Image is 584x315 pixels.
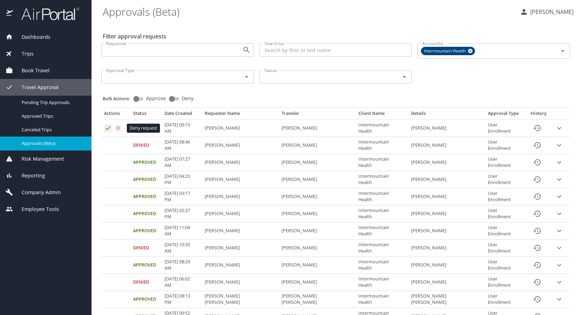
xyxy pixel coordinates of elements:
td: Intermountain Health [356,257,408,274]
td: [PERSON_NAME] [279,257,356,274]
td: Approved [130,171,162,188]
td: [PERSON_NAME] [202,222,279,240]
button: expand row [554,174,564,185]
td: [PERSON_NAME] [279,205,356,222]
button: History [529,120,546,137]
button: expand row [554,191,564,202]
button: History [529,154,546,171]
button: History [529,291,546,308]
td: [PERSON_NAME] [279,137,356,154]
td: Approved [130,205,162,222]
button: expand row [554,208,564,219]
span: Employee Tools [13,205,59,213]
span: Approved Trips [22,113,83,119]
td: User Enrollment [485,120,526,137]
td: [PERSON_NAME] [279,154,356,171]
td: Denied [130,137,162,154]
td: User Enrollment [485,188,526,205]
td: [PERSON_NAME] [408,137,485,154]
button: History [529,240,546,256]
span: Canceled Trips [22,126,83,133]
button: expand row [554,243,564,253]
td: [PERSON_NAME] [202,137,279,154]
td: [PERSON_NAME] [408,188,485,205]
th: Requester Name [202,110,279,119]
td: [PERSON_NAME] [408,222,485,240]
span: Reporting [13,172,45,180]
td: User Enrollment [485,205,526,222]
td: [DATE] 03:17 PM [162,188,202,205]
td: [PERSON_NAME] [202,120,279,137]
span: Dashboards [13,33,50,41]
td: Intermountain Health [356,120,408,137]
img: airportal-logo.png [14,7,79,21]
td: [DATE] 08:29 AM [162,257,202,274]
h2: Filter approval requests [103,31,166,42]
td: Intermountain Health [356,274,408,291]
td: [PERSON_NAME] [408,154,485,171]
button: expand row [554,277,564,287]
td: User Enrollment [485,274,526,291]
td: [DATE] 02:27 PM [162,205,202,222]
td: [PERSON_NAME] [408,257,485,274]
td: [PERSON_NAME] [279,171,356,188]
input: Search by first or last name [260,43,412,57]
button: Open [400,72,409,82]
th: Actions [101,110,130,119]
td: Approved [130,291,162,308]
img: icon-airportal.png [6,7,14,21]
td: [PERSON_NAME] [202,171,279,188]
span: Approvals (Beta) [22,140,83,147]
td: User Enrollment [485,257,526,274]
button: expand row [554,260,564,270]
td: [DATE] 08:13 PM [162,291,202,308]
button: expand row [554,157,564,168]
td: Intermountain Health [356,188,408,205]
td: [DATE] 10:35 AM [162,240,202,257]
td: Approved [130,188,162,205]
p: [PERSON_NAME] [528,8,574,16]
td: [DATE] 08:46 AM [162,137,202,154]
button: History [529,222,546,239]
td: [PERSON_NAME] [279,222,356,240]
button: History [529,137,546,154]
button: expand row [554,123,564,133]
button: Open [242,45,251,55]
td: [PERSON_NAME] [279,240,356,257]
button: History [529,274,546,291]
button: Open [242,72,251,82]
button: History [529,205,546,222]
td: [PERSON_NAME] [202,257,279,274]
td: [DATE] 04:23 PM [162,171,202,188]
td: [DATE] 06:02 AM [162,274,202,291]
th: Date Created [162,110,202,119]
th: History [526,110,551,119]
button: History [529,171,546,188]
td: [PERSON_NAME] [408,274,485,291]
button: Open [558,46,568,56]
td: [PERSON_NAME] [202,274,279,291]
td: Pending [130,120,162,137]
p: Bulk Actions: [103,95,136,102]
span: Intermountain Health [421,47,470,55]
td: Approved [130,154,162,171]
button: [PERSON_NAME] [517,6,576,18]
span: Pending Trip Approvals [22,99,83,106]
td: Intermountain Health [356,154,408,171]
td: [PERSON_NAME] [PERSON_NAME] [279,291,356,308]
td: [PERSON_NAME] [279,274,356,291]
div: Intermountain Health [421,47,475,55]
td: [PERSON_NAME] [408,120,485,137]
td: [PERSON_NAME] [202,205,279,222]
td: [PERSON_NAME] [PERSON_NAME] [408,291,485,308]
th: Client Name [356,110,408,119]
td: User Enrollment [485,137,526,154]
td: Intermountain Health [356,137,408,154]
button: expand row [554,140,564,151]
th: Status [130,110,162,119]
td: Approved [130,257,162,274]
span: Deny [182,96,194,101]
td: Intermountain Health [356,171,408,188]
span: Company Admin [13,189,61,196]
span: Approve [146,96,166,101]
